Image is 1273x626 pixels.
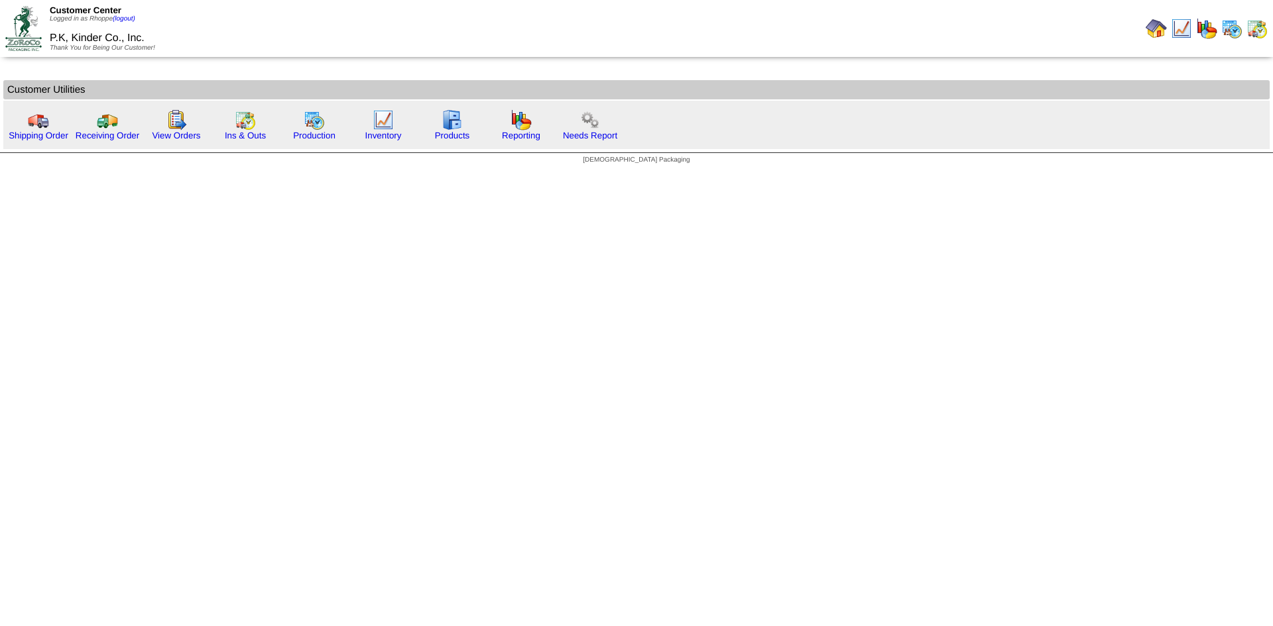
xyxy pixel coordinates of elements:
img: truck2.gif [97,109,118,130]
a: Products [435,130,470,140]
img: line_graph.gif [373,109,394,130]
img: workorder.gif [166,109,187,130]
span: Thank You for Being Our Customer! [50,44,155,52]
a: View Orders [152,130,200,140]
img: truck.gif [28,109,49,130]
a: Reporting [502,130,540,140]
a: (logout) [113,15,135,23]
img: home.gif [1146,18,1167,39]
span: Customer Center [50,5,121,15]
span: [DEMOGRAPHIC_DATA] Packaging [583,156,690,164]
a: Inventory [365,130,402,140]
img: graph.gif [1196,18,1217,39]
td: Customer Utilities [3,80,1270,99]
img: line_graph.gif [1171,18,1192,39]
img: calendarinout.gif [235,109,256,130]
img: graph.gif [511,109,532,130]
a: Needs Report [563,130,617,140]
img: calendarprod.gif [1221,18,1243,39]
img: ZoRoCo_Logo(Green%26Foil)%20jpg.webp [5,6,42,50]
img: calendarprod.gif [304,109,325,130]
span: Logged in as Rhoppe [50,15,135,23]
span: P.K, Kinder Co., Inc. [50,32,145,44]
a: Ins & Outs [225,130,266,140]
img: calendarinout.gif [1246,18,1268,39]
img: cabinet.gif [442,109,463,130]
a: Receiving Order [76,130,139,140]
a: Shipping Order [9,130,68,140]
a: Production [293,130,335,140]
img: workflow.png [579,109,601,130]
